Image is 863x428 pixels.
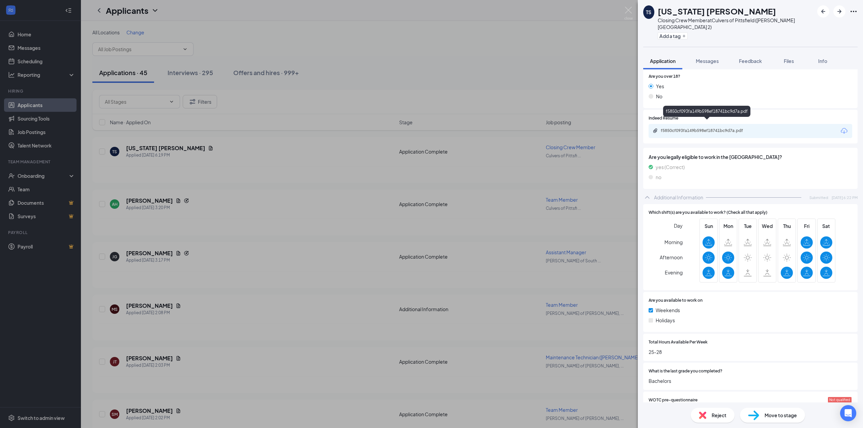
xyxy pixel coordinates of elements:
span: Sat [820,222,832,230]
span: What is the last grade you completed? [649,368,722,374]
button: ArrowLeftNew [817,5,829,18]
span: Day [674,222,683,229]
div: f5850cf093fa149b598ef18741bc9d7a.pdf [661,128,755,133]
svg: Plus [682,34,686,38]
span: Yes [656,83,664,90]
span: Bachelors [649,377,852,385]
span: Which shift(s) are you available to work? (Check all that apply) [649,209,767,216]
span: Total Hours Available Per Week [649,339,708,345]
svg: Paperclip [653,128,658,133]
span: Thu [781,222,793,230]
span: Evening [665,266,683,278]
h1: [US_STATE] [PERSON_NAME] [658,5,776,17]
div: Open Intercom Messenger [840,405,856,421]
span: no [656,173,661,181]
span: Messages [696,58,719,64]
span: Move to stage [765,411,797,419]
span: Tue [742,222,754,230]
span: 25-28 [649,348,852,356]
span: Holidays [656,317,675,324]
svg: ChevronUp [643,193,651,201]
svg: Ellipses [850,7,858,15]
span: Sun [703,222,715,230]
svg: ArrowRight [835,7,843,15]
a: Paperclipf5850cf093fa149b598ef18741bc9d7a.pdf [653,128,762,134]
span: yes (Correct) [656,163,685,171]
div: Closing Crew Member at Culvers of Pittsfield ([PERSON_NAME][GEOGRAPHIC_DATA] 2) [658,17,814,30]
svg: ArrowLeftNew [819,7,827,15]
span: Indeed Resume [649,115,678,122]
span: Are you available to work on [649,297,703,304]
span: WOTC pre-questionnaire [649,397,697,403]
span: Submitted: [809,195,829,200]
span: Not qualified [829,397,850,403]
span: Morning [664,236,683,248]
span: Wed [761,222,773,230]
span: Fri [801,222,813,230]
svg: Download [840,127,848,135]
span: Afternoon [660,251,683,263]
span: Files [784,58,794,64]
span: [DATE] 6:22 PM [832,195,858,200]
div: f5850cf093fa149b598ef18741bc9d7a.pdf [663,106,750,117]
span: Mon [722,222,734,230]
span: Are you legally eligible to work in the [GEOGRAPHIC_DATA]? [649,153,852,161]
span: Feedback [739,58,762,64]
span: Info [818,58,827,64]
div: TS [646,9,651,15]
div: Additional Information [654,194,703,201]
span: Reject [712,411,726,419]
span: Weekends [656,306,680,314]
span: Are you over 18? [649,73,680,80]
span: No [656,93,662,100]
button: ArrowRight [833,5,845,18]
button: PlusAdd a tag [658,32,688,39]
span: Application [650,58,676,64]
